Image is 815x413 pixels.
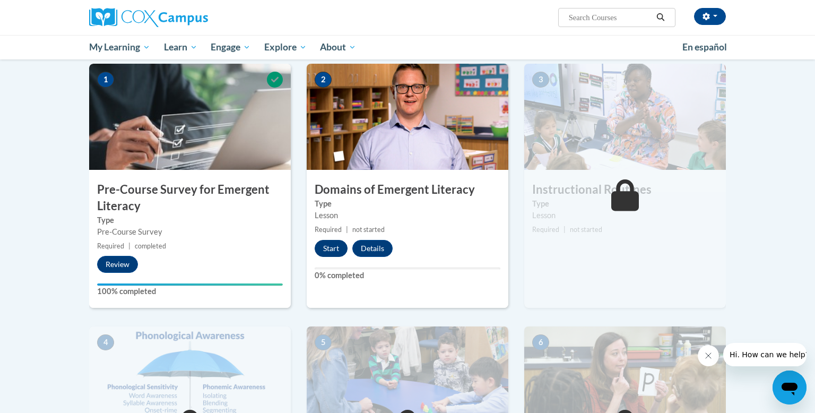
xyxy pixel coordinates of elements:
[524,182,726,198] h3: Instructional Routines
[257,35,314,59] a: Explore
[532,72,549,88] span: 3
[346,226,348,234] span: |
[89,8,291,27] a: Cox Campus
[694,8,726,25] button: Account Settings
[682,41,727,53] span: En español
[97,256,138,273] button: Review
[563,226,566,234] span: |
[97,334,114,350] span: 4
[97,226,283,238] div: Pre-Course Survey
[532,226,559,234] span: Required
[211,41,250,54] span: Engage
[524,64,726,170] img: Course Image
[97,283,283,286] div: Your progress
[723,343,807,366] iframe: Message from company
[204,35,257,59] a: Engage
[97,286,283,297] label: 100% completed
[532,334,549,350] span: 6
[773,371,807,405] iframe: Button to launch messaging window
[315,334,332,350] span: 5
[315,226,342,234] span: Required
[6,7,86,16] span: Hi. How can we help?
[675,36,734,58] a: En español
[164,41,197,54] span: Learn
[314,35,363,59] a: About
[97,242,124,250] span: Required
[307,64,508,170] img: Course Image
[264,41,307,54] span: Explore
[570,226,602,234] span: not started
[568,11,653,24] input: Search Courses
[157,35,204,59] a: Learn
[315,198,500,210] label: Type
[97,214,283,226] label: Type
[89,8,208,27] img: Cox Campus
[315,270,500,281] label: 0% completed
[135,242,166,250] span: completed
[89,41,150,54] span: My Learning
[315,72,332,88] span: 2
[315,210,500,221] div: Lesson
[82,35,157,59] a: My Learning
[128,242,131,250] span: |
[89,182,291,214] h3: Pre-Course Survey for Emergent Literacy
[352,226,385,234] span: not started
[698,345,719,366] iframe: Close message
[352,240,393,257] button: Details
[532,198,718,210] label: Type
[73,35,742,59] div: Main menu
[97,72,114,88] span: 1
[532,210,718,221] div: Lesson
[653,11,669,24] button: Search
[89,64,291,170] img: Course Image
[315,240,348,257] button: Start
[307,182,508,198] h3: Domains of Emergent Literacy
[320,41,356,54] span: About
